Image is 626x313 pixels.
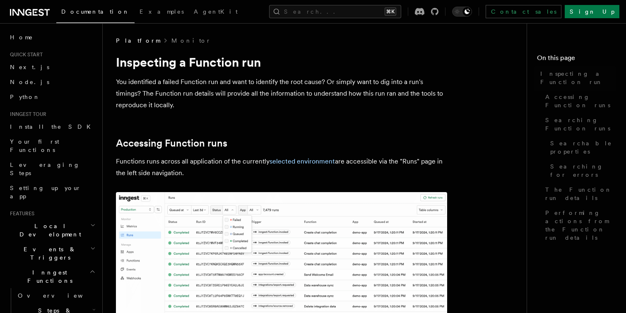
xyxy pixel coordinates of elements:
[7,111,46,118] span: Inngest tour
[7,119,97,134] a: Install the SDK
[537,53,616,66] h4: On this page
[7,242,97,265] button: Events & Triggers
[18,292,103,299] span: Overview
[7,222,90,238] span: Local Development
[452,7,472,17] button: Toggle dark mode
[545,185,616,202] span: The Function run details
[135,2,189,22] a: Examples
[7,30,97,45] a: Home
[194,8,238,15] span: AgentKit
[7,60,97,75] a: Next.js
[545,209,616,242] span: Performing actions from the Function run details
[547,136,616,159] a: Searchable properties
[56,2,135,23] a: Documentation
[14,288,97,303] a: Overview
[550,139,616,156] span: Searchable properties
[189,2,243,22] a: AgentKit
[270,157,335,165] a: selected environment
[7,219,97,242] button: Local Development
[7,157,97,181] a: Leveraging Steps
[269,5,401,18] button: Search...⌘K
[116,36,160,45] span: Platform
[7,245,90,262] span: Events & Triggers
[550,162,616,179] span: Searching for errors
[10,33,33,41] span: Home
[10,79,49,85] span: Node.js
[547,159,616,182] a: Searching for errors
[545,93,616,109] span: Accessing Function runs
[7,210,34,217] span: Features
[7,89,97,104] a: Python
[542,205,616,245] a: Performing actions from the Function run details
[10,123,96,130] span: Install the SDK
[537,66,616,89] a: Inspecting a Function run
[10,94,40,100] span: Python
[116,55,447,70] h1: Inspecting a Function run
[10,138,59,153] span: Your first Functions
[7,265,97,288] button: Inngest Functions
[7,75,97,89] a: Node.js
[140,8,184,15] span: Examples
[565,5,619,18] a: Sign Up
[486,5,561,18] a: Contact sales
[171,36,211,45] a: Monitor
[385,7,396,16] kbd: ⌘K
[542,89,616,113] a: Accessing Function runs
[10,161,80,176] span: Leveraging Steps
[116,156,447,179] p: Functions runs across all application of the currently are accessible via the "Runs" page in the ...
[116,137,227,149] a: Accessing Function runs
[10,185,81,200] span: Setting up your app
[10,64,49,70] span: Next.js
[7,181,97,204] a: Setting up your app
[540,70,616,86] span: Inspecting a Function run
[7,51,43,58] span: Quick start
[545,116,616,132] span: Searching Function runs
[7,134,97,157] a: Your first Functions
[61,8,130,15] span: Documentation
[116,76,447,111] p: You identified a failed Function run and want to identify the root cause? Or simply want to dig i...
[542,182,616,205] a: The Function run details
[7,268,89,285] span: Inngest Functions
[542,113,616,136] a: Searching Function runs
